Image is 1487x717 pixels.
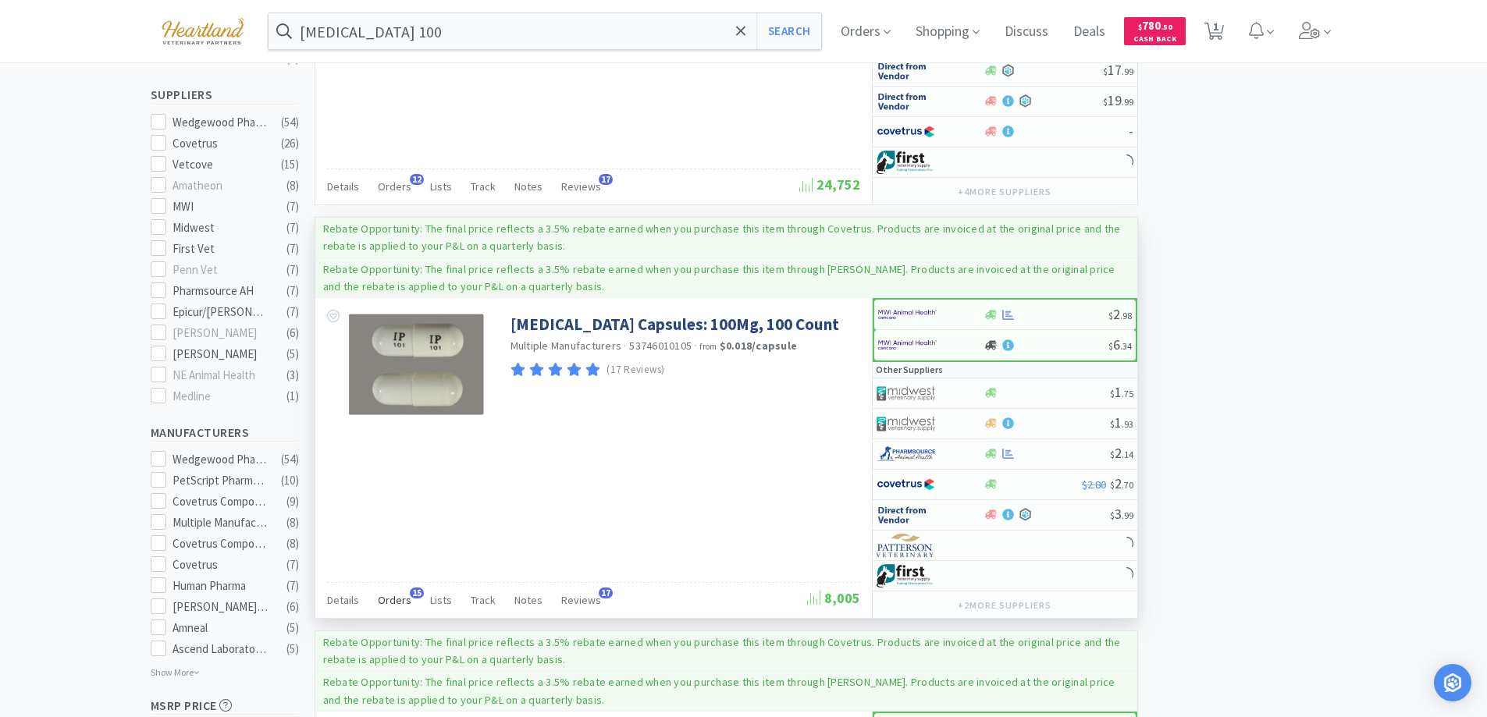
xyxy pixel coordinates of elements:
div: ( 7 ) [286,261,299,279]
div: Amneal [173,619,269,637]
span: $ [1110,418,1115,430]
button: +2more suppliers [950,595,1058,616]
span: 8,005 [807,589,860,607]
span: $ [1110,509,1115,521]
span: 3 [1110,505,1133,523]
div: Medline [173,387,269,406]
span: . 99 [1122,66,1133,77]
div: ( 6 ) [286,598,299,616]
span: Reviews [561,179,601,193]
span: . 98 [1120,310,1132,321]
div: ( 7 ) [286,240,299,258]
span: $2.80 [1082,477,1106,492]
div: ( 7 ) [286,218,299,237]
div: Vetcove [173,155,269,174]
div: [PERSON_NAME] [173,324,269,343]
div: Covetrus [173,134,269,153]
div: ( 5 ) [286,619,299,637]
span: 17 [1103,61,1133,79]
span: Notes [514,179,543,193]
img: c67096674d5b41e1bca769e75293f8dd_19.png [877,59,935,83]
span: Lists [430,179,452,193]
span: Cash Back [1133,35,1176,45]
span: · [694,339,697,353]
button: +4more suppliers [950,181,1058,203]
div: ( 6 ) [286,324,299,343]
input: Search by item, sku, manufacturer, ingredient, size... [269,13,822,49]
div: ( 8 ) [286,534,299,553]
span: Track [471,593,496,607]
span: . 99 [1122,96,1133,108]
div: NE Animal Health [173,366,269,385]
div: ( 8 ) [286,513,299,532]
span: Notes [514,593,543,607]
div: [PERSON_NAME] [173,345,269,364]
span: $ [1138,22,1142,32]
div: ( 5 ) [286,345,299,364]
div: Multiple Manufacturers [173,513,269,532]
p: Show More [151,661,200,680]
span: . 34 [1120,340,1132,352]
span: 2 [1110,444,1133,462]
img: cad7bdf275c640399d9c6e0c56f98fd2_10.png [151,9,255,52]
h5: Manufacturers [151,424,299,442]
span: . 50 [1161,22,1172,32]
div: Human Pharma [173,577,269,595]
div: ( 5 ) [286,640,299,658]
span: Track [471,179,496,193]
strong: $0.018 / capsule [720,339,798,353]
span: $ [1108,340,1113,352]
span: $ [1110,479,1115,491]
div: ( 8 ) [286,176,299,195]
div: Ascend Laboratories [173,640,269,658]
img: 7915dbd3f8974342a4dc3feb8efc1740_58.png [877,442,935,466]
h5: Suppliers [151,86,299,104]
span: 2 [1110,474,1133,492]
span: 17 [599,587,613,598]
p: (17 Reviews) [607,362,665,378]
span: $ [1103,66,1108,77]
div: Wedgewood Pharmacy [173,113,269,132]
div: Epicur/[PERSON_NAME] [173,303,269,321]
span: · [624,339,627,353]
img: 4dd14cff54a648ac9e977f0c5da9bc2e_5.png [877,412,935,435]
img: f6b2451649754179b5b4e0c70c3f7cb0_2.png [878,303,937,326]
span: 24,752 [799,176,860,193]
div: ( 9 ) [286,492,299,511]
div: [PERSON_NAME] Pharmacy [173,598,269,616]
img: f6b2451649754179b5b4e0c70c3f7cb0_2.png [878,333,937,357]
button: Search [756,13,821,49]
img: c67096674d5b41e1bca769e75293f8dd_19.png [877,90,935,113]
span: . 75 [1122,388,1133,399]
span: . 93 [1122,418,1133,430]
div: Midwest [173,218,269,237]
div: ( 15 ) [281,155,299,174]
span: $ [1103,96,1108,108]
p: Rebate Opportunity: The final price reflects a 3.5% rebate earned when you purchase this item thr... [323,675,1115,706]
span: 12 [410,174,424,185]
img: 77fca1acd8b6420a9015268ca798ef17_1.png [877,120,935,144]
div: Covetrus [173,555,269,574]
p: Rebate Opportunity: The final price reflects a 3.5% rebate earned when you purchase this item thr... [323,635,1121,666]
div: ( 54 ) [281,450,299,469]
span: 6 [1108,335,1132,353]
span: $ [1110,388,1115,399]
div: MWI [173,197,269,216]
span: Reviews [561,593,601,607]
div: ( 54 ) [281,113,299,132]
div: ( 7 ) [286,303,299,321]
span: 780 [1138,18,1172,33]
a: Deals [1067,25,1112,39]
p: Other Suppliers [876,362,943,377]
div: Wedgewood Pharmacy [173,450,269,469]
span: 1 [1110,383,1133,401]
p: Rebate Opportunity: The final price reflects a 3.5% rebate earned when you purchase this item thr... [323,262,1115,293]
span: 53746010105 [629,339,692,353]
div: ( 7 ) [286,197,299,216]
a: [MEDICAL_DATA] Capsules: 100Mg, 100 Count [510,314,839,335]
a: Multiple Manufacturers [510,339,622,353]
div: Covetrus Compounding Pharmacy [173,534,269,553]
span: . 99 [1122,509,1133,521]
span: . 70 [1122,479,1133,491]
div: First Vet [173,240,269,258]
